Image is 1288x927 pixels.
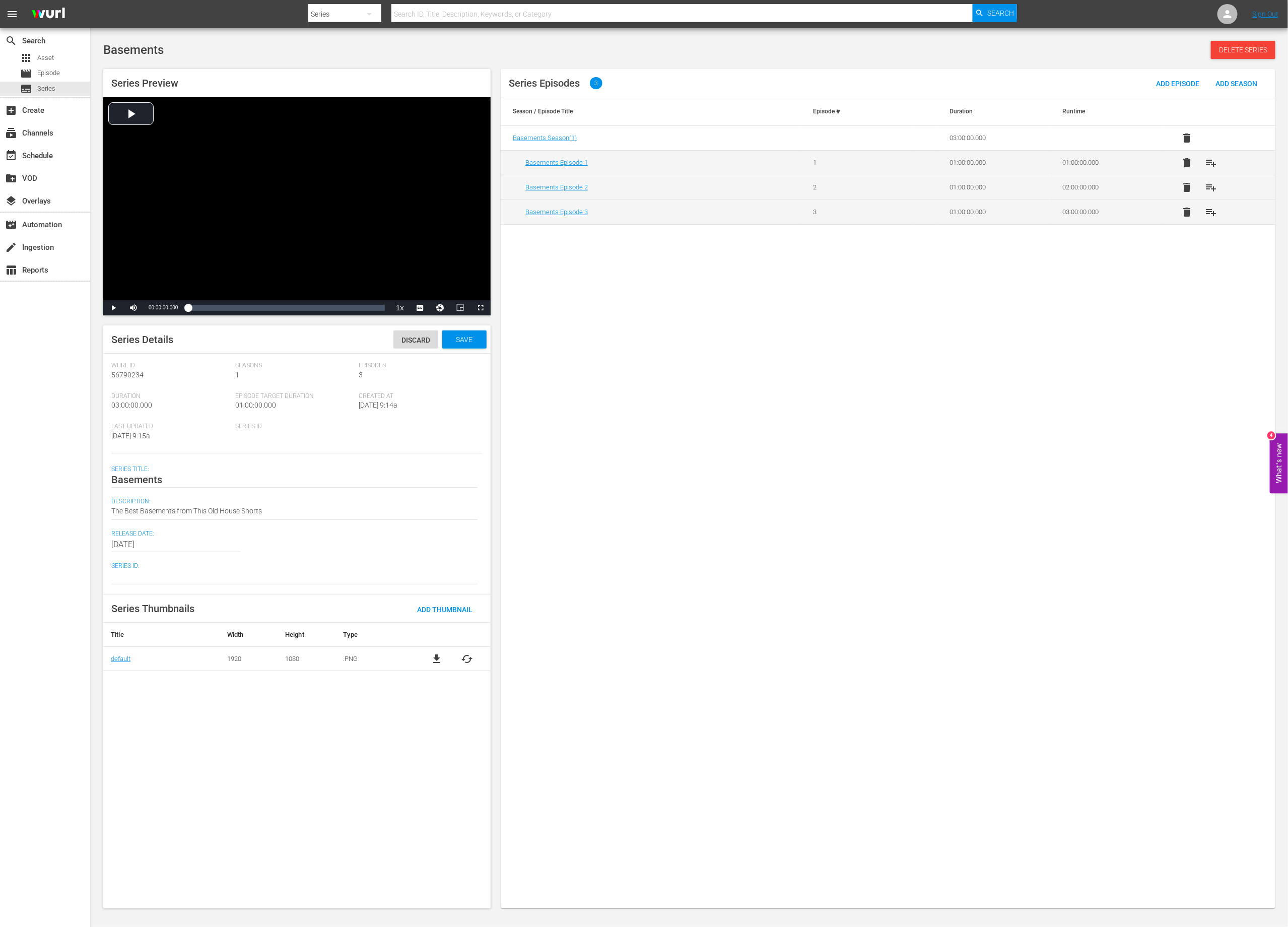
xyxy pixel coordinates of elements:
[1205,181,1217,193] span: playlist_add
[6,8,18,20] span: menu
[987,4,1014,22] span: Search
[235,362,354,370] span: Seasons
[801,150,913,175] td: 1
[430,300,450,315] button: Jump To Time
[188,305,385,311] div: Progress Bar
[235,401,276,409] span: 01:00:00.000
[220,647,278,671] td: 1920
[410,300,430,315] button: Captions
[393,336,438,344] span: Discard
[1205,157,1217,169] span: playlist_add
[1211,41,1275,59] button: Delete Series
[409,600,481,618] button: Add Thumbnail
[1181,181,1193,193] span: delete
[24,3,73,26] img: ans4CAIJ8jUAAAAAAAAAAAAAAAAAAAAAAAAgQb4GAAAAAAAAAAAAAAAAAAAAAAAAJMjXAAAAAAAAAAAAAAAAAAAAAAAAgAT5G...
[393,330,438,349] button: Discard
[5,35,17,47] span: Search
[509,77,580,89] span: Series Episodes
[359,401,397,409] span: [DATE] 9:14a
[1199,200,1223,224] button: playlist_add
[1199,175,1223,200] button: playlist_add
[1267,432,1275,440] div: 4
[448,336,481,344] span: Save
[801,200,913,224] td: 3
[1205,206,1217,218] span: playlist_add
[123,300,144,315] button: Mute
[220,623,278,647] th: Width
[1050,200,1163,224] td: 03:00:00.000
[103,43,164,57] span: Basements
[5,150,17,162] span: Schedule
[20,83,32,95] span: Series
[111,498,478,506] span: Description:
[111,432,150,440] span: [DATE] 9:15a
[1207,74,1265,92] button: Add Season
[390,300,410,315] button: Playback Rate
[335,623,413,647] th: Type
[1175,175,1199,200] button: delete
[1181,132,1193,144] span: delete
[235,371,239,379] span: 1
[1050,97,1163,125] th: Runtime
[20,68,32,80] span: Episode
[103,623,220,647] th: Title
[111,77,178,89] span: Series Preview
[37,68,60,78] span: Episode
[5,219,17,231] span: Automation
[111,506,478,518] textarea: The Best Basements from This Old House Shorts
[937,200,1050,224] td: 01:00:00.000
[1175,151,1199,175] button: delete
[801,97,913,125] th: Episode #
[1199,151,1223,175] button: playlist_add
[513,134,577,142] a: Basements Season(1)
[1175,126,1199,150] button: delete
[525,183,588,191] a: Basements Episode 2
[235,423,354,431] span: Series ID
[1270,434,1288,494] button: Open Feedback Widget
[5,104,17,116] span: Create
[1175,200,1199,224] button: delete
[111,474,478,486] textarea: Basements
[501,97,801,125] th: Season / Episode Title
[1050,150,1163,175] td: 01:00:00.000
[937,126,1050,151] td: 03:00:00.000
[359,362,478,370] span: Episodes
[335,647,413,671] td: .PNG
[111,362,230,370] span: Wurl Id
[5,241,17,253] span: Ingestion
[470,300,491,315] button: Fullscreen
[1148,80,1207,88] span: Add Episode
[5,172,17,184] span: VOD
[525,208,588,216] a: Basements Episode 3
[111,530,478,538] span: Release Date:
[111,401,152,409] span: 03:00:00.000
[278,647,335,671] td: 1080
[461,653,473,665] button: cached
[1181,206,1193,218] span: delete
[111,392,230,401] span: Duration
[278,623,335,647] th: Height
[450,300,470,315] button: Picture-in-Picture
[409,606,481,614] span: Add Thumbnail
[111,603,194,615] span: Series Thumbnails
[937,150,1050,175] td: 01:00:00.000
[513,134,577,142] span: Basements Season ( 1 )
[1207,80,1265,88] span: Add Season
[937,97,1050,125] th: Duration
[37,84,55,94] span: Series
[20,52,32,64] span: Asset
[1181,157,1193,169] span: delete
[111,655,130,663] a: default
[37,53,54,63] span: Asset
[442,330,487,349] button: Save
[525,159,588,166] a: Basements Episode 1
[111,334,173,346] span: Series Details
[431,653,443,665] a: file_download
[111,562,478,570] span: Series ID:
[937,175,1050,200] td: 01:00:00.000
[1211,46,1275,54] span: Delete Series
[359,371,363,379] span: 3
[801,175,913,200] td: 2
